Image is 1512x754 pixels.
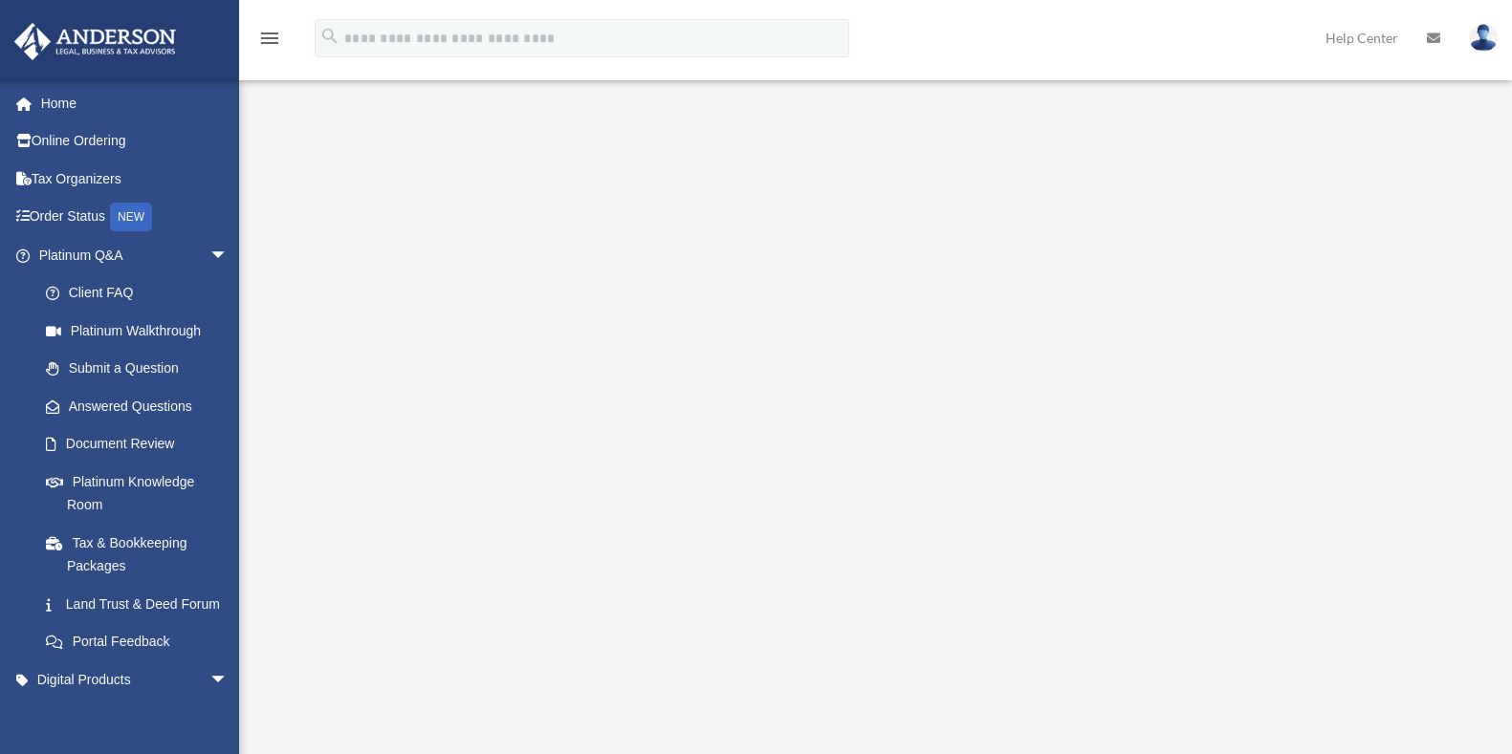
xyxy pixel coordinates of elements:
[1469,24,1498,52] img: User Pic
[27,274,257,312] a: Client FAQ
[357,117,1390,690] iframe: <span data-mce-type="bookmark" style="display: inline-block; width: 0px; overflow: hidden; line-h...
[110,203,152,231] div: NEW
[27,585,257,623] a: Land Trust & Deed Forum
[209,236,248,275] span: arrow_drop_down
[258,33,281,50] a: menu
[209,660,248,700] span: arrow_drop_down
[13,122,257,161] a: Online Ordering
[27,463,257,524] a: Platinum Knowledge Room
[13,660,257,699] a: Digital Productsarrow_drop_down
[27,425,257,463] a: Document Review
[9,23,182,60] img: Anderson Advisors Platinum Portal
[27,387,257,425] a: Answered Questions
[27,623,257,661] a: Portal Feedback
[27,312,248,350] a: Platinum Walkthrough
[319,26,340,47] i: search
[258,27,281,50] i: menu
[13,84,257,122] a: Home
[13,236,257,274] a: Platinum Q&Aarrow_drop_down
[27,524,257,585] a: Tax & Bookkeeping Packages
[27,350,257,388] a: Submit a Question
[13,160,257,198] a: Tax Organizers
[13,198,257,237] a: Order StatusNEW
